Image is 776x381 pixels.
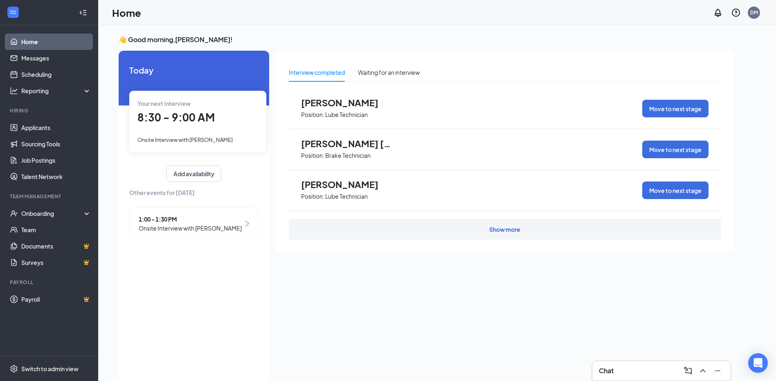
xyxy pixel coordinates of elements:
[10,209,18,217] svg: UserCheck
[21,291,91,307] a: PayrollCrown
[129,188,259,197] span: Other events for [DATE]
[642,100,709,117] button: Move to next stage
[489,225,520,233] div: Show more
[301,111,324,119] p: Position:
[301,179,391,190] span: [PERSON_NAME]
[301,193,324,200] p: Position:
[137,100,191,107] span: Your next interview
[21,168,91,185] a: Talent Network
[21,34,91,50] a: Home
[21,50,91,66] a: Messages
[137,137,233,143] span: Onsite Interview with [PERSON_NAME]
[112,6,141,20] h1: Home
[713,366,722,376] svg: Minimize
[139,215,242,224] span: 1:00 - 1:30 PM
[21,238,91,254] a: DocumentsCrown
[683,366,693,376] svg: ComposeMessage
[698,366,708,376] svg: ChevronUp
[166,166,221,182] button: Add availability
[301,152,324,159] p: Position:
[79,9,87,17] svg: Collapse
[129,64,259,76] span: Today
[10,279,90,286] div: Payroll
[139,224,242,233] span: Onsite Interview with [PERSON_NAME]
[21,136,91,152] a: Sourcing Tools
[748,353,768,373] div: Open Intercom Messenger
[642,182,709,199] button: Move to next stage
[713,8,723,18] svg: Notifications
[599,366,614,375] h3: Chat
[21,222,91,238] a: Team
[325,193,368,200] p: Lube Technician
[731,8,741,18] svg: QuestionInfo
[21,119,91,136] a: Applicants
[682,364,695,377] button: ComposeMessage
[10,87,18,95] svg: Analysis
[358,68,420,77] div: Waiting for an interview
[21,365,79,373] div: Switch to admin view
[750,9,758,16] div: DM
[301,97,391,108] span: [PERSON_NAME]
[696,364,709,377] button: ChevronUp
[21,66,91,83] a: Scheduling
[325,111,368,119] p: Lube Technician
[21,152,91,168] a: Job Postings
[21,254,91,271] a: SurveysCrown
[642,141,709,158] button: Move to next stage
[119,35,734,44] h3: 👋 Good morning, [PERSON_NAME] !
[10,193,90,200] div: Team Management
[10,107,90,114] div: Hiring
[21,87,92,95] div: Reporting
[21,209,84,217] div: Onboarding
[301,138,391,149] span: [PERSON_NAME] [PERSON_NAME]
[137,110,215,124] span: 8:30 - 9:00 AM
[10,365,18,373] svg: Settings
[289,68,345,77] div: Interview completed
[9,8,17,16] svg: WorkstreamLogo
[711,364,724,377] button: Minimize
[325,152,371,159] p: Brake Technician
